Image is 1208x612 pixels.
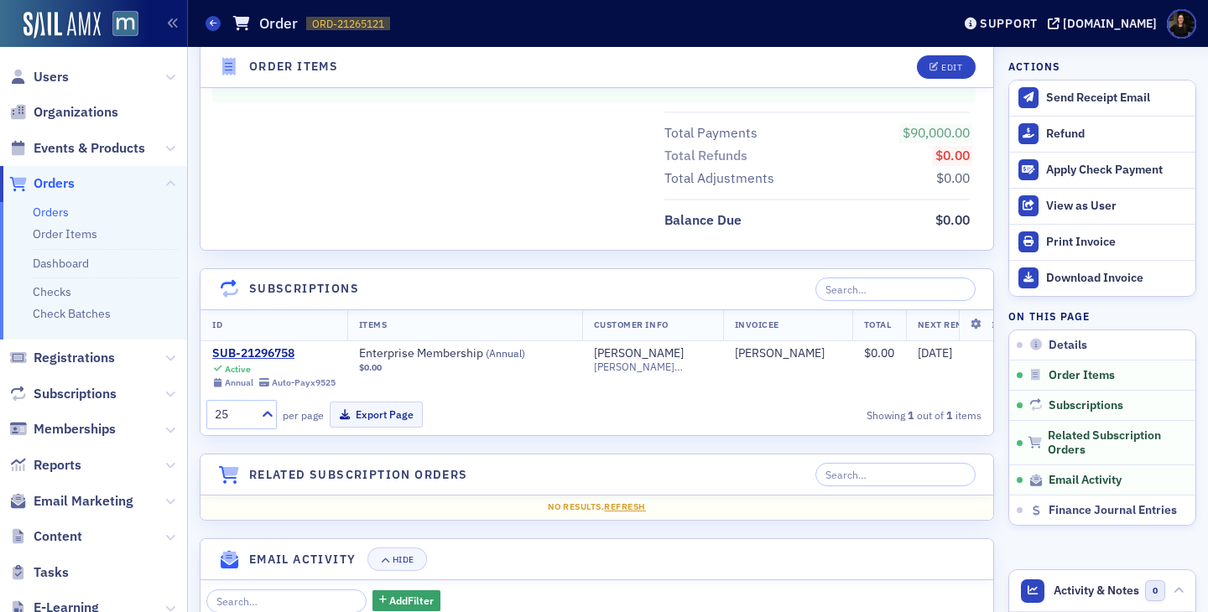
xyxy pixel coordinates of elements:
[34,349,115,367] span: Registrations
[1009,80,1195,116] button: Send Receipt Email
[1049,503,1177,518] span: Finance Journal Entries
[34,139,145,158] span: Events & Products
[1063,16,1157,31] div: [DOMAIN_NAME]
[112,11,138,37] img: SailAMX
[9,420,116,438] a: Memberships
[249,59,338,76] h4: Order Items
[9,139,145,158] a: Events & Products
[359,346,570,361] a: Enterprise Membership (Annual)
[486,346,525,360] span: ( Annual )
[393,555,414,564] div: Hide
[259,13,298,34] h1: Order
[330,402,423,428] button: Export Page
[1046,199,1187,214] div: View as User
[941,63,962,72] div: Edit
[735,319,779,330] span: Invoicee
[9,456,81,475] a: Reports
[367,547,426,571] button: Hide
[815,463,976,486] input: Search…
[34,420,116,438] span: Memberships
[9,103,118,122] a: Organizations
[604,500,646,512] span: Refresh
[936,169,970,186] span: $0.00
[594,319,669,330] span: Customer Info
[1046,163,1187,178] div: Apply Check Payment
[1054,582,1139,599] span: Activity & Notes
[1048,18,1163,29] button: [DOMAIN_NAME]
[1167,9,1196,39] span: Profile
[23,12,101,39] img: SailAMX
[664,169,774,189] div: Total Adjustments
[594,346,684,361] a: [PERSON_NAME]
[359,319,388,330] span: Items
[249,280,359,298] h4: Subscriptions
[212,319,222,330] span: ID
[864,345,894,360] span: $0.00
[249,551,357,568] h4: Email Activity
[735,407,981,423] div: Showing out of items
[664,210,742,231] div: Balance Due
[359,346,570,361] span: Enterprise Membership
[225,364,251,375] div: Active
[1049,368,1115,383] span: Order Items
[9,563,69,582] a: Tasks
[1046,91,1187,106] div: Send Receipt Email
[1046,127,1187,142] div: Refund
[905,407,917,423] strong: 1
[980,16,1038,31] div: Support
[1046,235,1187,250] div: Print Invoice
[1008,309,1196,324] h4: On this page
[664,169,780,189] span: Total Adjustments
[34,456,81,475] span: Reports
[9,492,133,511] a: Email Marketing
[283,407,324,423] label: per page
[1049,398,1123,413] span: Subscriptions
[664,123,758,143] div: Total Payments
[9,385,117,403] a: Subscriptions
[33,205,69,220] a: Orders
[735,346,825,361] div: [PERSON_NAME]
[594,360,711,373] span: [PERSON_NAME][EMAIL_ADDRESS][PERSON_NAME][DOMAIN_NAME]
[664,146,753,166] span: Total Refunds
[33,284,71,299] a: Checks
[935,211,970,228] span: $0.00
[9,68,69,86] a: Users
[1008,59,1060,74] h4: Actions
[1145,580,1166,601] span: 0
[944,407,955,423] strong: 1
[1049,473,1122,488] span: Email Activity
[225,377,253,388] div: Annual
[664,146,747,166] div: Total Refunds
[664,210,747,231] span: Balance Due
[312,17,384,31] span: ORD-21265121
[34,68,69,86] span: Users
[664,123,763,143] span: Total Payments
[34,563,69,582] span: Tasks
[212,346,336,361] a: SUB-21296758
[1049,338,1087,353] span: Details
[249,466,468,484] h4: Related Subscription Orders
[903,124,970,141] span: $90,000.00
[33,226,97,241] a: Order Items
[1009,116,1195,152] button: Refund
[101,11,138,39] a: View Homepage
[1009,260,1195,296] a: Download Invoice
[9,527,82,546] a: Content
[1009,188,1195,224] button: View as User
[215,406,252,423] div: 25
[918,319,1013,330] span: Next Renewal Date
[1009,224,1195,260] a: Print Invoice
[864,319,892,330] span: Total
[272,377,336,388] div: Auto-Pay x9525
[34,174,75,193] span: Orders
[917,55,975,79] button: Edit
[1048,428,1188,458] span: Related Subscription Orders
[34,103,118,122] span: Organizations
[359,362,382,373] span: $0.00
[815,277,976,301] input: Search…
[1009,152,1195,188] button: Apply Check Payment
[212,500,981,514] div: No results.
